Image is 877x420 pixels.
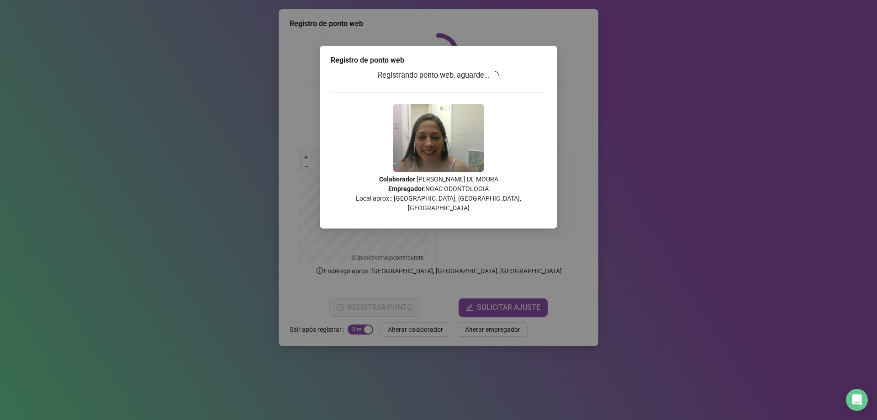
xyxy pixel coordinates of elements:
[393,104,484,172] img: 9k=
[846,389,868,411] div: Open Intercom Messenger
[331,69,546,81] h3: Registrando ponto web, aguarde...
[491,71,499,79] span: loading
[379,175,415,183] strong: Colaborador
[388,185,424,192] strong: Empregador
[331,175,546,213] p: : [PERSON_NAME] DE MOURA : NOAC ODONTOLOGIA Local aprox.: [GEOGRAPHIC_DATA], [GEOGRAPHIC_DATA], [...
[331,55,546,66] div: Registro de ponto web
